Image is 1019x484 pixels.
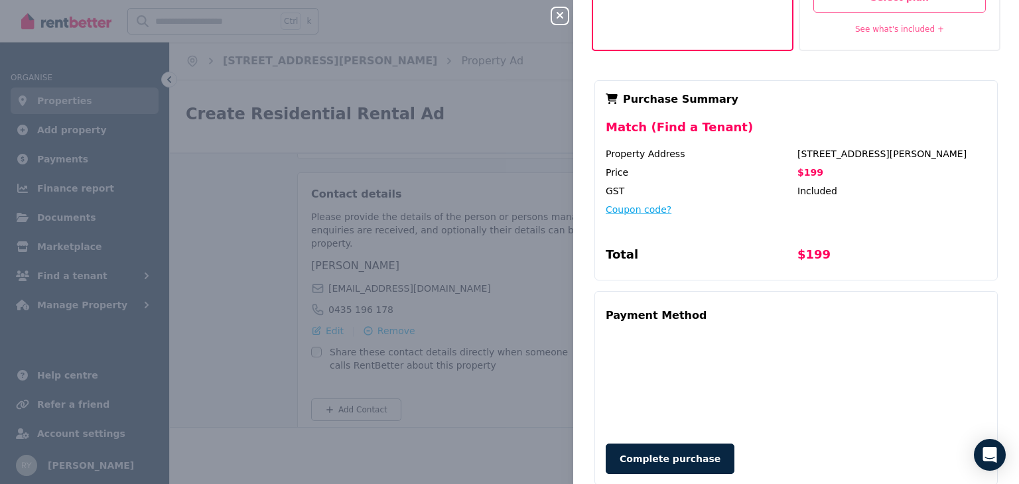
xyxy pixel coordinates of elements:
div: Total [606,245,795,269]
div: Property Address [606,147,795,160]
button: Complete purchase [606,444,734,474]
div: $199 [797,245,986,269]
span: $199 [797,167,823,178]
div: Purchase Summary [606,91,986,107]
div: Match (Find a Tenant) [606,118,986,147]
div: Open Intercom Messenger [974,439,1006,471]
div: [STREET_ADDRESS][PERSON_NAME] [797,147,986,160]
button: Coupon code? [606,203,671,216]
a: See what's included + [855,25,944,34]
iframe: Secure payment input frame [603,332,989,430]
div: Included [797,184,986,198]
div: GST [606,184,795,198]
div: Payment Method [606,302,707,329]
div: Price [606,166,795,179]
